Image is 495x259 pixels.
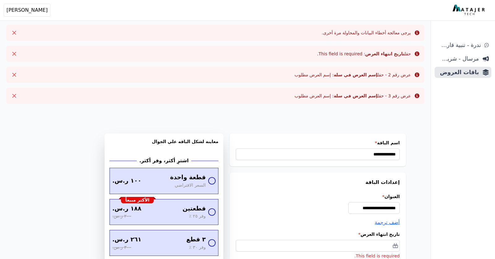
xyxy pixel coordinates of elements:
span: ندرة - تنبية قارب علي النفاذ [437,41,481,49]
button: أضف ترجمة [375,219,400,226]
strong: تاريخ انتهاء العرض [365,51,405,56]
button: [PERSON_NAME] [4,4,50,17]
span: ٢٦١ ر.س. [112,235,141,244]
img: MatajerTech Logo [453,5,486,16]
span: ٣ قطع [186,235,206,244]
span: قطعتين [183,204,206,213]
span: ٢٠٠ ر.س. [112,213,131,220]
div: الأكثر مبيعاً [121,197,154,204]
iframe: chat widget [457,220,495,250]
button: Close [9,49,19,59]
label: تاريخ انتهاء العرض [236,231,400,237]
li: This field is required. [236,253,400,259]
label: العنوان [236,193,400,200]
span: ١٨٨ ر.س. [112,204,141,213]
span: [PERSON_NAME] [6,6,48,14]
button: Close [9,91,19,101]
span: وفر ٢٥ ٪ [189,213,206,220]
strong: إسم العرض في سلة [334,93,377,98]
span: ٣٠٠ ر.س. [112,244,131,251]
span: باقات العروض [437,68,479,77]
button: Close [9,28,19,38]
span: وفر ٣٠ ٪ [189,244,206,251]
label: اسم الباقة [236,140,400,146]
span: قطعة واحدة [170,173,206,182]
h3: إعدادات الباقة [236,179,400,186]
div: حقل : This field is required. [317,51,411,57]
span: ١٠٠ ر.س. [112,176,141,185]
div: عرض رقم 3 - حقل : إسم العرض مطلوب [295,93,411,99]
span: أضف ترجمة [375,219,400,225]
div: يرجى معالجة أخطاء البيانات والمحاولة مرة أخرى. [322,30,411,36]
button: Close [9,70,19,80]
span: مرسال - شريط دعاية [437,54,479,63]
h2: اشترِ أكثر، وفر أكثر. [137,157,191,164]
strong: إسم العرض في سلة [334,72,377,77]
h3: معاينة لشكل الباقه علي الجوال [110,138,218,152]
div: عرض رقم 2 - حقل : إسم العرض مطلوب [295,72,411,78]
span: السعر الافتراضي [175,182,206,189]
